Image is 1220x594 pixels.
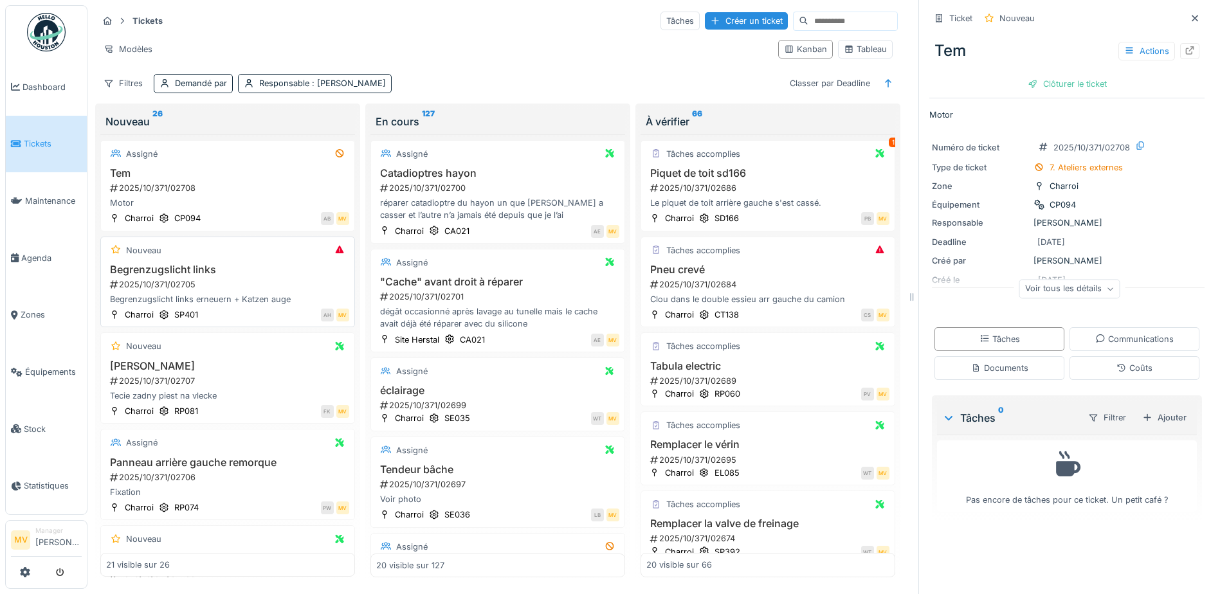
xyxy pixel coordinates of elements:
[649,278,889,291] div: 2025/10/371/02684
[998,410,1004,426] sup: 0
[1050,180,1079,192] div: Charroi
[6,458,87,515] a: Statistiques
[126,533,161,545] div: Nouveau
[106,167,349,179] h3: Tem
[649,454,889,466] div: 2025/10/371/02695
[25,195,82,207] span: Maintenance
[6,116,87,173] a: Tickets
[444,509,470,521] div: SE036
[877,467,889,480] div: MV
[444,225,469,237] div: CA021
[877,546,889,559] div: MV
[929,34,1205,67] div: Tem
[321,405,334,418] div: FK
[942,410,1077,426] div: Tâches
[1037,236,1065,248] div: [DATE]
[376,464,619,476] h3: Tendeur bâche
[376,384,619,397] h3: éclairage
[646,167,889,179] h3: Piquet de toit sd166
[126,244,161,256] div: Nouveau
[646,517,889,530] h3: Remplacer la valve de freinage
[591,225,604,238] div: AE
[106,293,349,305] div: Begrenzugslicht links erneuern + Katzen auge
[646,559,712,571] div: 20 visible sur 66
[784,43,827,55] div: Kanban
[665,388,694,400] div: Charroi
[25,366,82,378] span: Équipements
[379,182,619,194] div: 2025/10/371/02700
[646,293,889,305] div: Clou dans le double essieu arr gauche du camion
[889,138,898,147] div: 1
[665,467,694,479] div: Charroi
[715,546,740,558] div: SP392
[396,256,428,269] div: Assigné
[649,532,889,544] div: 2025/10/371/02674
[1053,141,1130,154] div: 2025/10/371/02708
[127,15,168,27] strong: Tickets
[106,197,349,209] div: Motor
[396,444,428,456] div: Assigné
[376,559,444,571] div: 20 visible sur 127
[932,199,1028,211] div: Équipement
[152,114,163,129] sup: 26
[336,309,349,321] div: MV
[321,309,334,321] div: AH
[715,388,740,400] div: RP060
[106,559,170,571] div: 21 visible sur 26
[125,309,154,321] div: Charroi
[376,167,619,179] h3: Catadioptres hayon
[932,255,1028,267] div: Créé par
[376,276,619,288] h3: "Cache" avant droit à réparer
[999,12,1035,24] div: Nouveau
[6,172,87,230] a: Maintenance
[395,509,424,521] div: Charroi
[715,309,739,321] div: CT138
[422,114,435,129] sup: 127
[591,334,604,346] div: AE
[1082,408,1132,427] div: Filtrer
[11,530,30,550] li: MV
[591,509,604,521] div: LB
[6,230,87,287] a: Agenda
[877,212,889,225] div: MV
[174,309,198,321] div: SP401
[21,252,82,264] span: Agenda
[23,81,82,93] span: Dashboard
[932,217,1028,229] div: Responsable
[321,501,334,514] div: PW
[35,526,82,553] li: [PERSON_NAME]
[591,412,604,425] div: WT
[125,405,154,417] div: Charroi
[125,212,154,224] div: Charroi
[646,264,889,276] h3: Pneu crevé
[932,161,1028,174] div: Type de ticket
[1137,409,1192,426] div: Ajouter
[606,509,619,521] div: MV
[24,423,82,435] span: Stock
[1019,280,1120,298] div: Voir tous les détails
[126,437,158,449] div: Assigné
[660,12,700,30] div: Tâches
[259,77,386,89] div: Responsable
[379,478,619,491] div: 2025/10/371/02697
[27,13,66,51] img: Badge_color-CXgf-gQk.svg
[861,309,874,321] div: CS
[109,182,349,194] div: 2025/10/371/02708
[109,278,349,291] div: 2025/10/371/02705
[945,446,1188,506] div: Pas encore de tâches pour ce ticket. Un petit café ?
[175,77,227,89] div: Demandé par
[932,255,1202,267] div: [PERSON_NAME]
[376,493,619,505] div: Voir photo
[877,388,889,401] div: MV
[105,114,350,129] div: Nouveau
[106,264,349,276] h3: Begrenzugslicht links
[321,212,334,225] div: AB
[11,526,82,557] a: MV Manager[PERSON_NAME]
[106,486,349,498] div: Fixation
[1050,161,1123,174] div: 7. Ateliers externes
[861,388,874,401] div: PV
[606,334,619,346] div: MV
[174,405,198,417] div: RP081
[126,148,158,160] div: Assigné
[715,467,740,479] div: EL085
